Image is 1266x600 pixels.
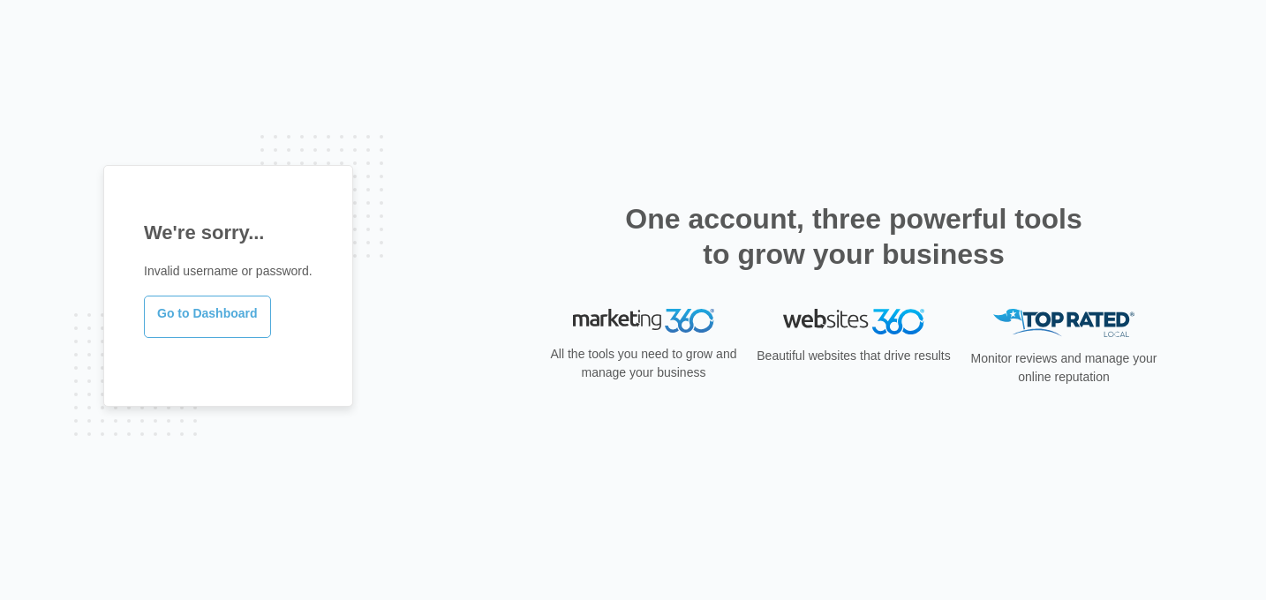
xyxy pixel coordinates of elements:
[993,309,1134,338] img: Top Rated Local
[573,309,714,334] img: Marketing 360
[755,347,953,365] p: Beautiful websites that drive results
[144,262,313,281] p: Invalid username or password.
[620,201,1088,272] h2: One account, three powerful tools to grow your business
[144,296,271,338] a: Go to Dashboard
[144,218,313,247] h1: We're sorry...
[545,345,742,382] p: All the tools you need to grow and manage your business
[965,349,1163,386] p: Monitor reviews and manage your online reputation
[783,309,924,334] img: Websites 360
